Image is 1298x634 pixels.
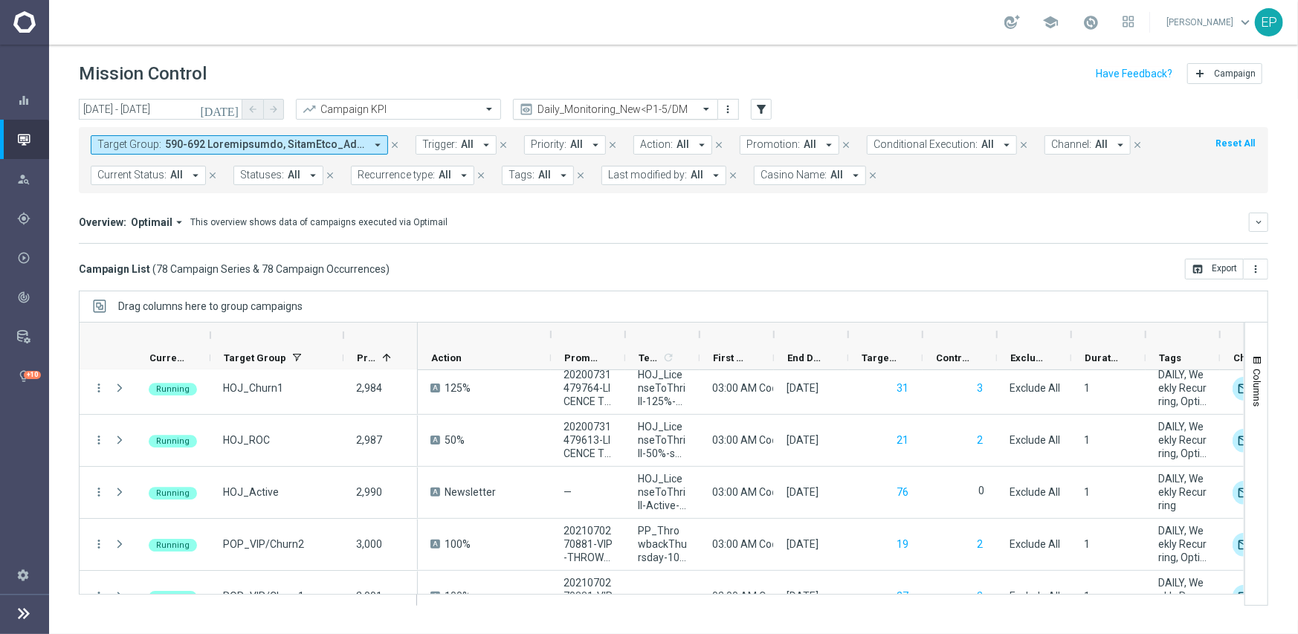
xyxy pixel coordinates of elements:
i: arrow_back [248,104,258,114]
button: Tags: All arrow_drop_down [502,166,574,185]
span: 3,001 [356,590,382,602]
button: more_vert [92,537,106,551]
span: Targeted Customers [862,352,897,363]
span: Optimail [131,216,172,229]
a: [PERSON_NAME]keyboard_arrow_down [1165,11,1255,33]
button: close [1017,137,1030,153]
button: close [839,137,853,153]
i: filter_alt [755,103,768,116]
span: End Date [787,352,823,363]
div: 20 Nov 2025, Thursday [787,485,818,499]
i: equalizer [17,94,30,107]
img: Optimail [1233,429,1256,453]
button: filter_alt [751,99,772,120]
span: DAILY, Weekly Recurring, Optimised Control Group, Upto $200 [1158,576,1207,616]
colored-tag: Running [149,537,197,551]
button: 27 [895,587,910,606]
i: refresh [662,352,674,363]
span: ) [386,262,390,276]
i: close [1018,140,1029,150]
i: play_circle_outline [17,251,30,265]
button: 2 [975,431,984,450]
img: Email [1233,585,1256,609]
span: 2,987 [356,434,382,446]
span: HOJ_Churn1 [223,381,283,395]
span: 2021070270881-VIP-THROWBACK THURSDAY: 100% [564,524,613,564]
colored-tag: Running [149,433,197,447]
button: 2 [975,535,984,554]
span: Running [156,436,190,446]
span: Exclusion type [1010,352,1046,363]
div: Dashboard [17,80,48,120]
button: Promotion: All arrow_drop_down [740,135,839,155]
i: more_vert [92,381,106,395]
button: close [606,137,619,153]
span: Exclude All [1010,538,1060,550]
label: 0 [978,484,984,497]
div: EP [1255,8,1283,36]
button: close [574,167,587,184]
span: DAILY, Weekly Recurring, Optimised Control Group, Upto $100 [1158,420,1207,460]
ng-select: Daily_Monitoring_New<P1-5/DM [513,99,718,120]
div: Optimail [1233,533,1256,557]
i: close [607,140,618,150]
button: close [1131,137,1144,153]
div: 1 [1084,537,1090,551]
span: Promotions [564,352,600,363]
button: Reset All [1214,135,1256,152]
div: Optimail [1233,377,1256,401]
span: Running [156,592,190,602]
i: arrow_drop_down [1114,138,1127,152]
button: close [726,167,740,184]
h1: Mission Control [79,63,207,85]
button: more_vert [92,433,106,447]
span: Templates [639,352,660,363]
span: DAILY, Weekly Recurring, Optimised Control Group, Upto $200 [1158,524,1207,564]
span: Duration [1085,352,1120,363]
span: Running [156,384,190,394]
span: 03:00 AM Coordinated Universal Time (UTC 00:00) [712,434,947,446]
span: HOJ_LicenseToThrill-125%-snip [638,368,687,408]
span: Last modified by: [608,169,687,181]
span: POP_VIP/Churn2 [223,537,304,551]
button: 31 [895,379,910,398]
button: arrow_forward [263,99,284,120]
button: keyboard_arrow_down [1249,213,1268,232]
span: — [638,589,646,603]
span: A [430,488,440,496]
i: arrow_drop_down [589,138,602,152]
button: close [323,167,337,184]
span: 3,000 [356,538,382,550]
i: keyboard_arrow_down [1253,217,1264,227]
input: Select date range [79,99,242,120]
button: lightbulb Optibot +10 [16,370,49,382]
button: Last modified by: All arrow_drop_down [601,166,726,185]
button: Data Studio [16,331,49,343]
i: close [575,170,586,181]
span: HOJ_LicenseToThrill-Active-snip [638,472,687,512]
span: Recurrence type: [358,169,435,181]
i: more_vert [92,485,106,499]
button: 3 [975,587,984,606]
i: close [728,170,738,181]
colored-tag: Running [149,589,197,604]
span: All [570,138,583,151]
div: person_search Explore [16,173,49,185]
span: Target Group [224,352,286,363]
button: Mission Control [16,134,49,146]
button: Channel: All arrow_drop_down [1044,135,1131,155]
span: Running [156,540,190,550]
span: All [677,138,689,151]
i: arrow_drop_down [189,169,202,182]
span: Exclude All [1010,434,1060,446]
span: HOJ_ROC [223,433,270,447]
span: 20200731479764-LICENCE TO THRILL: 125% [564,368,613,408]
i: close [498,140,508,150]
span: 125% [445,381,471,395]
span: A [430,436,440,444]
i: more_vert [92,589,106,603]
button: 3 [975,379,984,398]
span: All [288,169,300,181]
span: Trigger: [422,138,457,151]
